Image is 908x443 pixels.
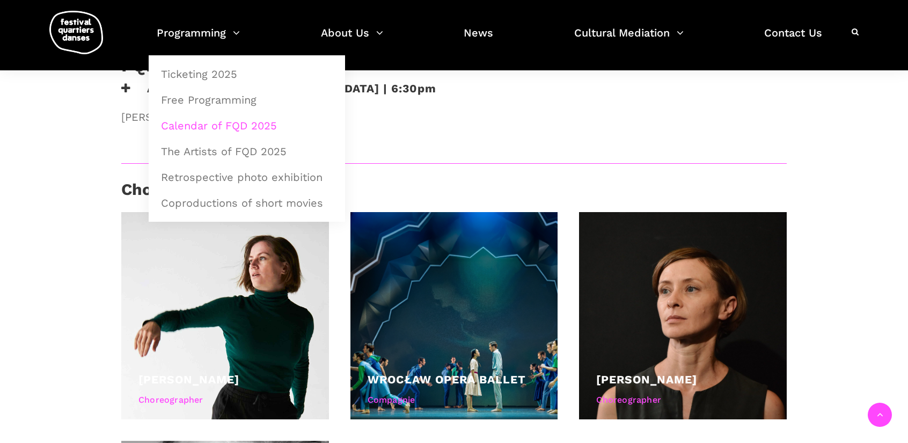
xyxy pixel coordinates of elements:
[155,113,339,138] a: Calendar of FQD 2025
[121,108,558,126] span: [PERSON_NAME]
[155,62,339,86] a: Ticketing 2025
[596,393,770,407] div: Choreographer
[574,24,684,55] a: Cultural Mediation
[138,393,312,407] div: Choreographer
[121,180,248,207] h3: Choreographers
[155,165,339,190] a: Retrospective photo exhibition
[138,373,239,386] a: [PERSON_NAME]
[368,393,541,407] div: Compagnie
[49,11,103,54] img: logo-fqd-med
[155,191,339,215] a: Coproductions of short movies
[155,139,339,164] a: The Artists of FQD 2025
[155,88,339,112] a: Free Programming
[764,24,822,55] a: Contact Us
[464,24,493,55] a: News
[321,24,383,55] a: About Us
[121,82,436,108] h3: Atrium of Studio-[GEOGRAPHIC_DATA] | 6:30pm
[368,373,526,386] a: Wrocław Opera Ballet
[596,373,697,386] a: [PERSON_NAME]
[157,24,240,55] a: Programming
